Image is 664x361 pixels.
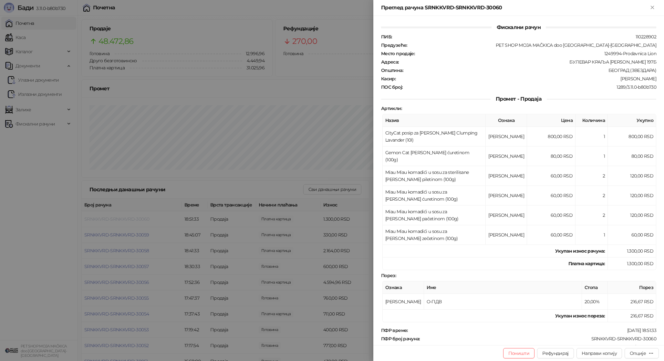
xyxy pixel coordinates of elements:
[381,67,403,73] strong: Општина :
[409,327,657,333] div: [DATE] 18:51:33
[527,206,576,225] td: 60,00 RSD
[381,344,414,350] strong: Бројач рачуна :
[486,114,527,127] th: Ознака
[420,336,657,342] div: SRNKKVRD-SRNKKVRD-30060
[381,273,396,278] strong: Порез :
[527,114,576,127] th: Цена
[568,261,605,266] strong: Платна картица :
[527,166,576,186] td: 60,00 RSD
[381,336,420,342] strong: ПФР број рачуна :
[381,84,402,90] strong: ПОС број :
[403,84,657,90] div: 1289/3.11.0-b80b730
[576,146,608,166] td: 1
[555,248,605,254] strong: Укупан износ рачуна :
[392,34,657,40] div: 110228902
[486,225,527,245] td: [PERSON_NAME]
[608,127,656,146] td: 800,00 RSD
[414,344,657,350] div: 29872/30060ПП
[537,348,574,358] button: Рефундирај
[608,146,656,166] td: 80,00 RSD
[608,225,656,245] td: 60,00 RSD
[491,96,547,102] span: Промет - Продаја
[608,294,656,310] td: 216,67 RSD
[648,4,656,12] button: Close
[381,59,399,65] strong: Адреса :
[415,51,657,56] div: 1249994-Prodavnica Lion
[381,105,402,111] strong: Артикли :
[576,186,608,206] td: 2
[582,294,608,310] td: 20,00%
[503,348,535,358] button: Поништи
[486,127,527,146] td: [PERSON_NAME]
[527,127,576,146] td: 800,00 RSD
[630,350,646,356] div: Опције
[383,166,486,186] td: Miau Miau komadići u sosu za sterilisane [PERSON_NAME] piletinom (100g)
[424,281,582,294] th: Име
[582,350,617,356] span: Направи копију
[527,225,576,245] td: 60,00 RSD
[424,294,582,310] td: О-ПДВ
[608,206,656,225] td: 120,00 RSD
[381,42,407,48] strong: Предузеће :
[576,127,608,146] td: 1
[383,146,486,166] td: Gemon Cat [PERSON_NAME] ćuretinom (100g)
[576,225,608,245] td: 1
[527,186,576,206] td: 60,00 RSD
[625,348,659,358] button: Опције
[582,281,608,294] th: Стопа
[608,310,656,322] td: 216,67 RSD
[383,294,424,310] td: [PERSON_NAME]
[576,114,608,127] th: Количина
[408,42,657,48] div: PET SHOP MOJA MAČKICA doo [GEOGRAPHIC_DATA]-[GEOGRAPHIC_DATA]
[576,166,608,186] td: 2
[383,127,486,146] td: CityCat posip za [PERSON_NAME] Clumping Lavander (10l)
[576,206,608,225] td: 2
[608,186,656,206] td: 120,00 RSD
[486,166,527,186] td: [PERSON_NAME]
[404,67,657,73] div: БЕОГРАД (ЗВЕЗДАРА)
[608,257,656,270] td: 1.300,00 RSD
[381,76,396,82] strong: Касир :
[608,281,656,294] th: Порез
[381,51,415,56] strong: Место продаје :
[576,348,622,358] button: Направи копију
[396,76,657,82] div: [PERSON_NAME]
[486,206,527,225] td: [PERSON_NAME]
[399,59,657,65] div: БУЛЕВАР КРАЉА [PERSON_NAME] 197Б
[383,114,486,127] th: Назив
[527,146,576,166] td: 80,00 RSD
[383,206,486,225] td: Miau Miau komadići u sosu za [PERSON_NAME] pačetinom (100g)
[383,281,424,294] th: Ознака
[383,225,486,245] td: Miau Miau komadići u sosu za [PERSON_NAME] zečetinom (100g)
[383,186,486,206] td: Miau Miau komadići u sosu za [PERSON_NAME] ćuretinom (100g)
[555,313,605,319] strong: Укупан износ пореза:
[381,4,648,12] div: Преглед рачуна SRNKKVRD-SRNKKVRD-30060
[608,245,656,257] td: 1.300,00 RSD
[608,166,656,186] td: 120,00 RSD
[608,114,656,127] th: Укупно
[381,327,408,333] strong: ПФР време :
[381,34,392,40] strong: ПИБ :
[486,186,527,206] td: [PERSON_NAME]
[492,24,546,30] span: Фискални рачун
[486,146,527,166] td: [PERSON_NAME]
